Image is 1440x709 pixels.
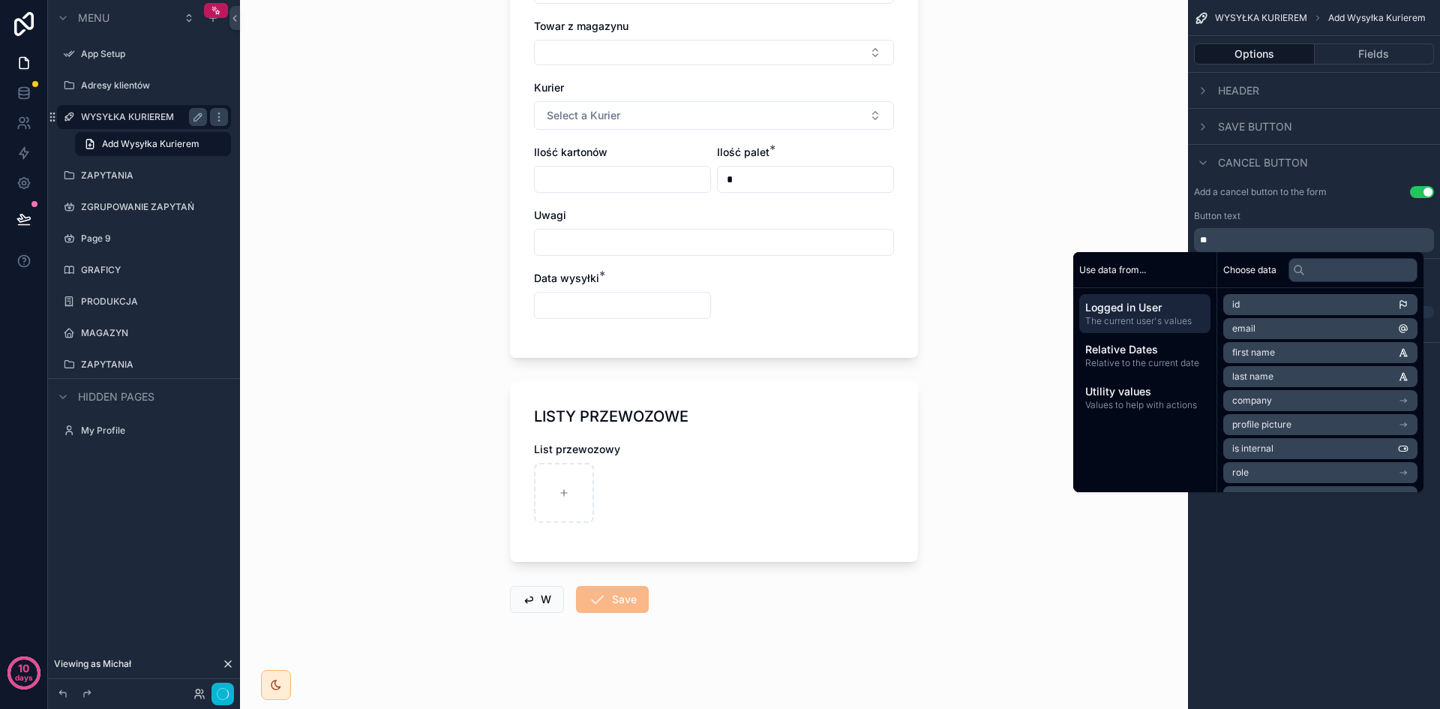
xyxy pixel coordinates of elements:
div: scrollable content [1073,288,1216,423]
span: Kurier [534,81,564,94]
button: W [510,586,564,613]
span: Ilość palet [717,146,769,158]
span: Towar z magazynu [534,20,628,32]
label: App Setup [81,48,228,60]
span: WYSYŁKA KURIEREM [1215,12,1307,24]
button: Fields [1315,44,1435,65]
h1: LISTY PRZEWOZOWE [534,406,688,427]
span: Save button [1218,119,1292,134]
span: Relative to the current date [1085,357,1204,369]
span: Viewing as Michał [54,658,131,670]
a: Add Wysyłka Kurierem [75,132,231,156]
button: Select Button [534,101,894,130]
div: scrollable content [1194,228,1434,252]
span: Cancel button [1218,155,1308,170]
span: The current user's values [1085,315,1204,327]
label: MAGAZYN [81,327,228,339]
span: Relative Dates [1085,342,1204,357]
span: Use data from... [1079,264,1146,276]
span: Ilość kartonów [534,146,607,158]
button: Select Button [534,40,894,65]
label: ZAPYTANIA [81,170,228,182]
label: GRAFICY [81,264,228,276]
p: 10 [18,661,29,676]
label: ZGRUPOWANIE ZAPYTAŃ [81,201,228,213]
p: days [15,667,33,688]
label: Page 9 [81,233,228,245]
span: List przewozowy [534,443,620,455]
span: Add Wysyłka Kurierem [102,138,199,150]
label: WYSYŁKA KURIEREM [81,111,201,123]
label: ZAPYTANIA [81,359,228,371]
span: Choose data [1223,264,1276,276]
span: Values to help with actions [1085,399,1204,411]
span: Header [1218,83,1259,98]
span: Add Wysyłka Kurierem [1328,12,1426,24]
label: Adresy klientów [81,80,228,92]
label: Button text [1194,210,1240,222]
label: My Profile [81,425,228,437]
label: Add a cancel button to the form [1194,186,1327,198]
span: Utility values [1085,384,1204,399]
button: Options [1194,44,1315,65]
span: Hidden pages [78,389,154,404]
label: PRODUKCJA [81,296,228,308]
span: Data wysyłki [534,272,599,284]
span: Menu [78,11,109,26]
span: Uwagi [534,209,566,221]
span: Logged in User [1085,300,1204,315]
span: Select a Kurier [547,108,620,123]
